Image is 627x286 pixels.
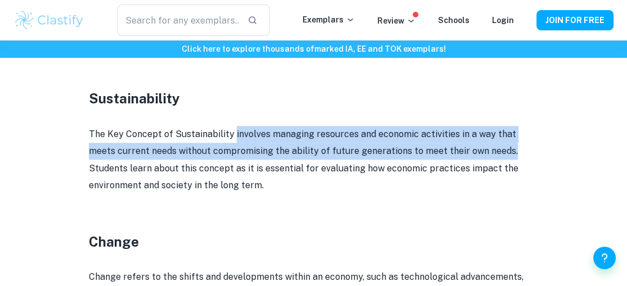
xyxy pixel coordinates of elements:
[118,4,238,36] input: Search for any exemplars...
[536,10,614,30] button: JOIN FOR FREE
[377,15,416,27] p: Review
[2,43,625,55] h6: Click here to explore thousands of marked IA, EE and TOK exemplars !
[593,247,616,269] button: Help and Feedback
[303,13,355,26] p: Exemplars
[492,16,514,25] a: Login
[89,88,539,108] h3: Sustainability
[89,126,539,194] p: The Key Concept of Sustainability involves managing resources and economic activities in a way th...
[89,231,539,252] h3: Change
[13,9,85,31] img: Clastify logo
[438,16,470,25] a: Schools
